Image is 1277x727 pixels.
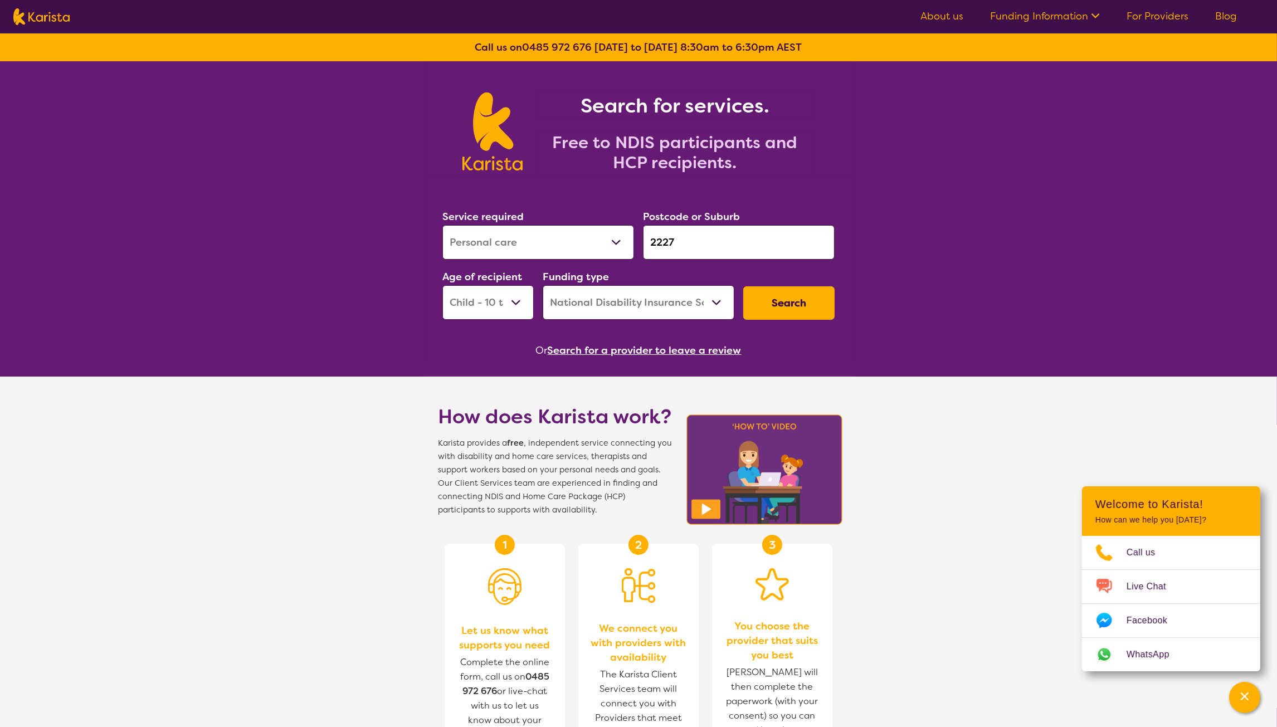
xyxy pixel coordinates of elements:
[488,568,521,605] img: Person with headset icon
[1215,9,1237,23] a: Blog
[1127,578,1179,595] span: Live Chat
[536,92,815,119] h1: Search for services.
[536,342,548,359] span: Or
[495,535,515,555] div: 1
[438,437,672,517] span: Karista provides a , independent service connecting you with disability and home care services, t...
[628,535,649,555] div: 2
[1082,486,1260,671] div: Channel Menu
[743,286,835,320] button: Search
[762,535,782,555] div: 3
[756,568,789,601] img: Star icon
[643,210,740,223] label: Postcode or Suburb
[536,133,815,173] h2: Free to NDIS participants and HCP recipients.
[1127,9,1188,23] a: For Providers
[507,438,524,448] b: free
[543,270,609,284] label: Funding type
[990,9,1100,23] a: Funding Information
[1095,497,1247,511] h2: Welcome to Karista!
[462,92,522,170] img: Karista logo
[1082,536,1260,671] ul: Choose channel
[13,8,70,25] img: Karista logo
[1229,682,1260,713] button: Channel Menu
[643,225,835,260] input: Type
[1127,646,1183,663] span: WhatsApp
[523,41,592,54] a: 0485 972 676
[589,621,688,665] span: We connect you with providers with availability
[622,568,655,603] img: Person being matched to services icon
[920,9,963,23] a: About us
[475,41,802,54] b: Call us on [DATE] to [DATE] 8:30am to 6:30pm AEST
[456,623,554,652] span: Let us know what supports you need
[723,619,821,662] span: You choose the provider that suits you best
[683,411,846,528] img: Karista video
[442,210,524,223] label: Service required
[1127,612,1181,629] span: Facebook
[1095,515,1247,525] p: How can we help you [DATE]?
[548,342,742,359] button: Search for a provider to leave a review
[1127,544,1169,561] span: Call us
[1082,638,1260,671] a: Web link opens in a new tab.
[442,270,522,284] label: Age of recipient
[438,403,672,430] h1: How does Karista work?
